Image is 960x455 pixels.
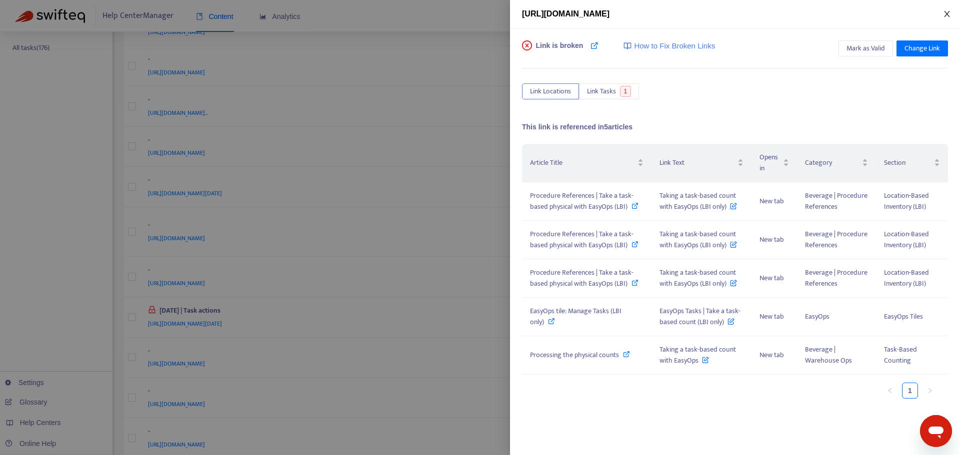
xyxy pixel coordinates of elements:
[659,190,737,212] span: Taking a task-based count with EasyOps (LBI only)
[902,383,917,398] a: 1
[882,383,898,399] li: Previous Page
[623,40,715,52] a: How to Fix Broken Links
[530,267,633,289] span: Procedure References | Take a task-based physical with EasyOps (LBI)
[805,228,867,251] span: Beverage | Procedure References
[940,9,954,19] button: Close
[882,383,898,399] button: left
[884,190,929,212] span: Location-Based Inventory (LBI)
[522,40,532,50] span: close-circle
[805,344,852,366] span: Beverage | Warehouse Ops
[797,144,876,182] th: Category
[759,311,784,322] span: New tab
[659,267,737,289] span: Taking a task-based count with EasyOps (LBI only)
[922,383,938,399] button: right
[920,415,952,447] iframe: Button to launch messaging window
[659,157,735,168] span: Link Text
[579,83,639,99] button: Link Tasks1
[896,40,948,56] button: Change Link
[805,157,860,168] span: Category
[902,383,918,399] li: 1
[522,83,579,99] button: Link Locations
[659,228,737,251] span: Taking a task-based count with EasyOps (LBI only)
[530,228,633,251] span: Procedure References | Take a task-based physical with EasyOps (LBI)
[536,40,583,60] span: Link is broken
[659,305,740,328] span: EasyOps Tasks | Take a task-based count (LBI only)
[876,144,948,182] th: Section
[530,86,571,97] span: Link Locations
[884,267,929,289] span: Location-Based Inventory (LBI)
[522,144,651,182] th: Article Title
[522,9,609,18] span: [URL][DOMAIN_NAME]
[904,43,940,54] span: Change Link
[759,349,784,361] span: New tab
[759,152,781,174] span: Opens in
[759,195,784,207] span: New tab
[943,10,951,18] span: close
[759,234,784,245] span: New tab
[846,43,885,54] span: Mark as Valid
[922,383,938,399] li: Next Page
[887,388,893,394] span: left
[651,144,751,182] th: Link Text
[884,157,932,168] span: Section
[530,157,635,168] span: Article Title
[659,344,736,366] span: Taking a task-based count with EasyOps
[805,267,867,289] span: Beverage | Procedure References
[530,305,621,328] span: EasyOps tile: Manage Tasks (LBI only)
[530,349,619,361] span: Processing the physical counts
[522,123,632,131] span: This link is referenced in 5 articles
[884,228,929,251] span: Location-Based Inventory (LBI)
[587,86,616,97] span: Link Tasks
[805,190,867,212] span: Beverage | Procedure References
[805,311,829,322] span: EasyOps
[759,272,784,284] span: New tab
[884,311,923,322] span: EasyOps Tiles
[634,40,715,52] span: How to Fix Broken Links
[751,144,797,182] th: Opens in
[620,86,631,97] span: 1
[623,42,631,50] img: image-link
[838,40,893,56] button: Mark as Valid
[884,344,917,366] span: Task-Based Counting
[927,388,933,394] span: right
[530,190,633,212] span: Procedure References | Take a task-based physical with EasyOps (LBI)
